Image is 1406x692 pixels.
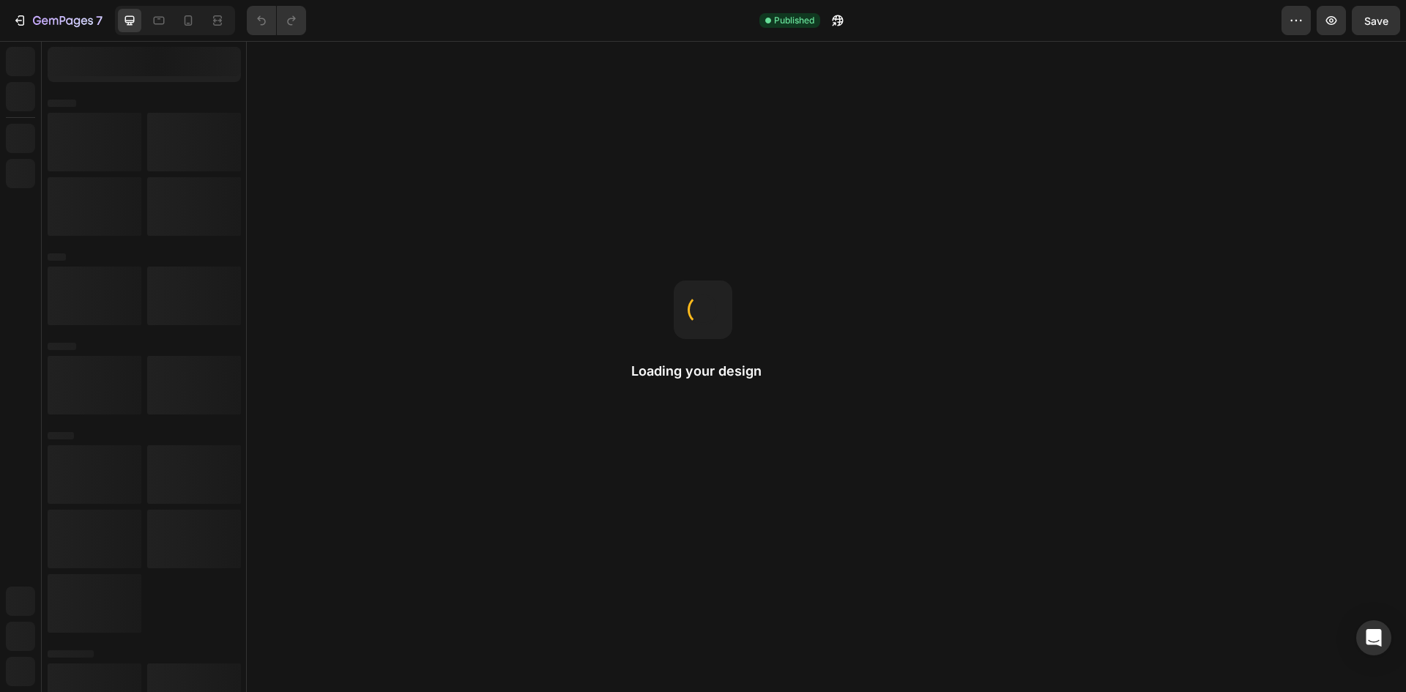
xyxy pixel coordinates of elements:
button: Save [1352,6,1400,35]
div: Undo/Redo [247,6,306,35]
p: 7 [96,12,103,29]
div: Open Intercom Messenger [1356,620,1391,655]
span: Save [1364,15,1388,27]
h2: Loading your design [631,362,775,380]
button: 7 [6,6,109,35]
span: Published [774,14,814,27]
